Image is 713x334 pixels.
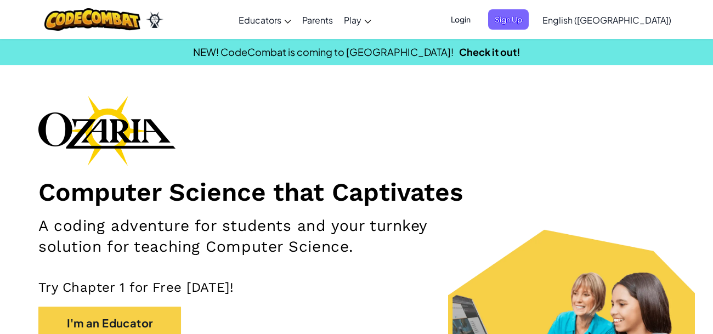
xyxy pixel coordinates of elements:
[146,12,163,28] img: Ozaria
[38,279,675,296] p: Try Chapter 1 for Free [DATE]!
[297,5,338,35] a: Parents
[193,46,454,58] span: NEW! CodeCombat is coming to [GEOGRAPHIC_DATA]!
[38,177,675,207] h1: Computer Science that Captivates
[537,5,677,35] a: English ([GEOGRAPHIC_DATA])
[38,95,176,166] img: Ozaria branding logo
[488,9,529,30] button: Sign Up
[542,14,671,26] span: English ([GEOGRAPHIC_DATA])
[233,5,297,35] a: Educators
[444,9,477,30] button: Login
[459,46,520,58] a: Check it out!
[44,8,140,31] img: CodeCombat logo
[38,216,465,257] h2: A coding adventure for students and your turnkey solution for teaching Computer Science.
[344,14,361,26] span: Play
[239,14,281,26] span: Educators
[338,5,377,35] a: Play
